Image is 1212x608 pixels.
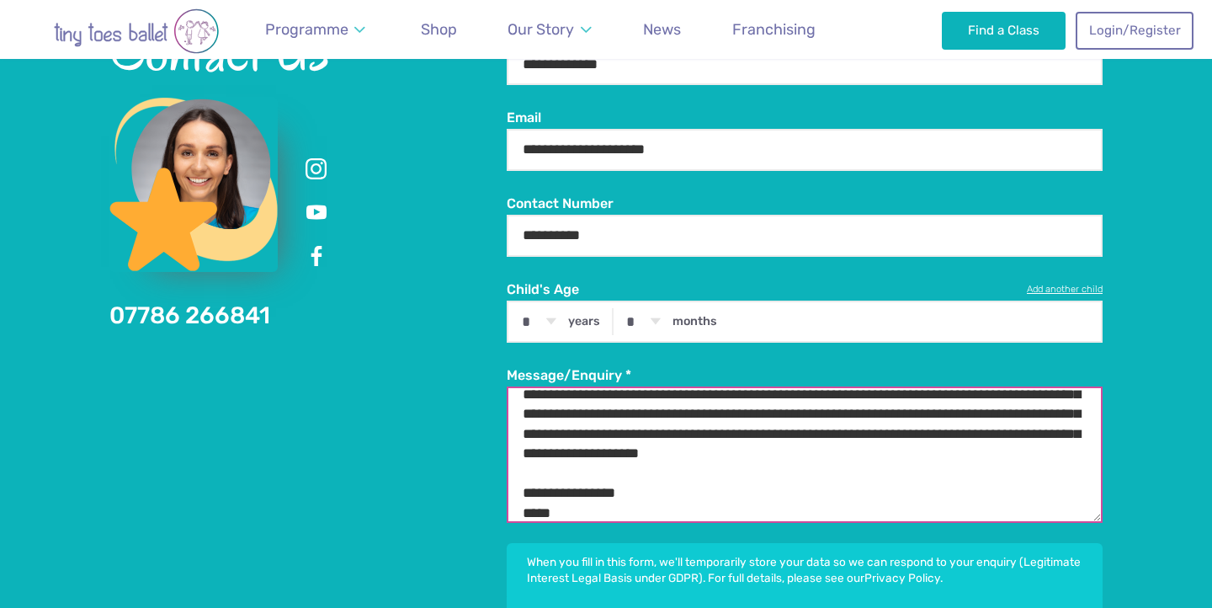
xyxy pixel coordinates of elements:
a: Add another child [1027,283,1103,296]
label: months [672,314,717,329]
span: Shop [421,20,457,38]
a: Find a Class [942,12,1066,49]
span: Franchising [732,20,816,38]
a: Our Story [500,11,599,49]
label: years [568,314,600,329]
label: Email [507,109,1103,127]
p: When you fill in this form, we'll temporarily store your data so we can respond to your enquiry (... [527,554,1086,586]
img: tiny toes ballet [19,8,254,54]
a: Youtube [301,198,332,228]
span: Our Story [508,20,574,38]
a: Programme [258,11,374,49]
a: News [635,11,688,49]
a: Shop [413,11,465,49]
span: News [643,20,681,38]
a: Privacy Policy [864,571,940,584]
a: Franchising [725,11,823,49]
label: Message/Enquiry * [507,366,1103,385]
label: Child's Age [507,280,1103,299]
a: Login/Register [1076,12,1193,49]
a: Instagram [301,154,332,184]
span: Programme [265,20,348,38]
a: 07786 266841 [109,301,270,329]
label: Contact Number [507,195,1103,213]
a: Facebook [301,242,332,272]
h2: Contact Us [109,23,507,80]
